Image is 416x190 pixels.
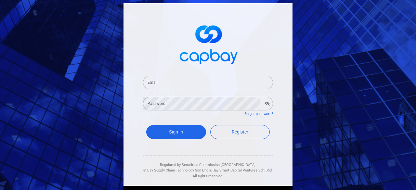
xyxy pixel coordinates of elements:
[143,168,208,172] span: © Bay Supply Chain Technology Sdn Bhd
[143,156,273,179] div: Regulated by Securities Commission [GEOGRAPHIC_DATA]. & All rights reserved.
[244,112,273,116] a: Forgot password?
[213,168,273,172] span: Bay Smart Capital Ventures Sdn Bhd.
[146,125,206,139] button: Sign In
[232,129,248,134] span: Register
[210,125,270,139] a: Register
[175,19,240,68] img: logo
